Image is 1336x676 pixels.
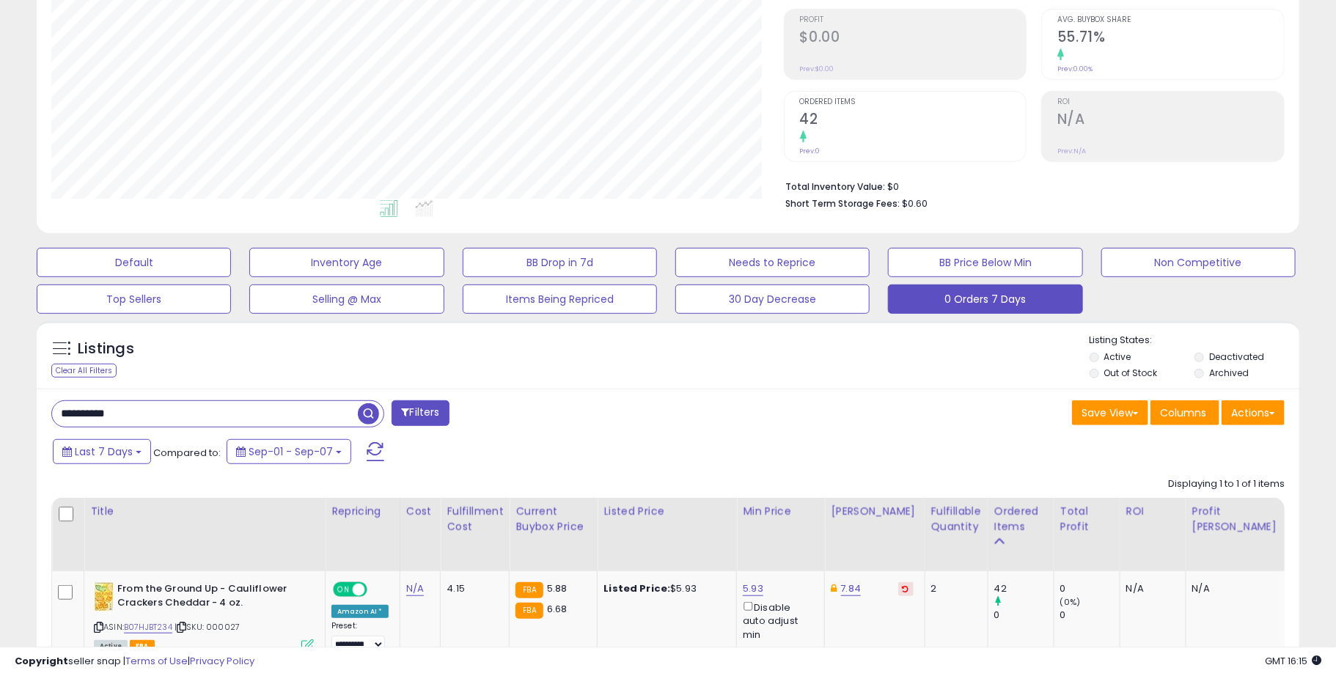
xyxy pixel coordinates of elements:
div: Clear All Filters [51,364,117,378]
div: 4.15 [447,582,498,595]
h2: $0.00 [800,29,1027,48]
h2: 55.71% [1057,29,1284,48]
button: Items Being Repriced [463,284,657,314]
small: Prev: $0.00 [800,65,834,73]
span: 5.88 [547,581,568,595]
div: 0 [1060,582,1120,595]
span: ON [334,584,353,596]
div: Displaying 1 to 1 of 1 items [1168,477,1285,491]
img: 41WbeiUujuL._SL40_.jpg [94,582,114,611]
div: [PERSON_NAME] [831,504,918,519]
div: Preset: [331,621,389,654]
button: Top Sellers [37,284,231,314]
span: 6.68 [547,602,568,616]
div: 2 [931,582,977,595]
a: 5.93 [743,581,763,596]
b: Listed Price: [603,581,670,595]
div: 0 [1060,609,1120,622]
div: Title [90,504,319,519]
div: Cost [406,504,435,519]
button: Sep-01 - Sep-07 [227,439,351,464]
small: FBA [515,603,543,619]
span: Compared to: [153,446,221,460]
div: Repricing [331,504,394,519]
li: $0 [786,177,1274,194]
button: Selling @ Max [249,284,444,314]
label: Out of Stock [1104,367,1158,379]
a: N/A [406,581,424,596]
label: Active [1104,350,1131,363]
div: ASIN: [94,582,314,650]
h5: Listings [78,339,134,359]
b: From the Ground Up - Cauliflower Crackers Cheddar - 4 oz. [117,582,296,613]
span: Sep-01 - Sep-07 [249,444,333,459]
div: Current Buybox Price [515,504,591,534]
button: Filters [392,400,449,426]
div: Profit [PERSON_NAME] [1192,504,1280,534]
a: B07HJBT234 [124,621,172,633]
button: Inventory Age [249,248,444,277]
button: BB Drop in 7d [463,248,657,277]
h2: N/A [1057,111,1284,131]
button: Columns [1150,400,1219,425]
div: seller snap | | [15,655,254,669]
b: Short Term Storage Fees: [786,197,900,210]
span: Columns [1160,405,1206,420]
span: FBA [130,640,155,653]
label: Archived [1209,367,1249,379]
a: 7.84 [841,581,862,596]
button: Save View [1072,400,1148,425]
div: $5.93 [603,582,725,595]
span: All listings currently available for purchase on Amazon [94,640,128,653]
button: BB Price Below Min [888,248,1082,277]
h2: 42 [800,111,1027,131]
strong: Copyright [15,654,68,668]
a: Privacy Policy [190,654,254,668]
span: 2025-09-15 16:15 GMT [1265,654,1321,668]
small: (0%) [1060,596,1081,608]
button: 0 Orders 7 Days [888,284,1082,314]
button: 30 Day Decrease [675,284,870,314]
div: Fulfillable Quantity [931,504,982,534]
button: Actions [1222,400,1285,425]
span: | SKU: 000027 [175,621,240,633]
small: Prev: 0.00% [1057,65,1093,73]
button: Needs to Reprice [675,248,870,277]
b: Total Inventory Value: [786,180,886,193]
label: Deactivated [1209,350,1264,363]
div: ROI [1126,504,1180,519]
a: Terms of Use [125,654,188,668]
div: Amazon AI * [331,605,389,618]
div: N/A [1192,582,1274,595]
span: Profit [800,16,1027,24]
div: 42 [994,582,1054,595]
span: Avg. Buybox Share [1057,16,1284,24]
span: ROI [1057,98,1284,106]
button: Non Competitive [1101,248,1296,277]
div: Ordered Items [994,504,1048,534]
span: Ordered Items [800,98,1027,106]
div: Total Profit [1060,504,1114,534]
span: Last 7 Days [75,444,133,459]
div: Min Price [743,504,818,519]
div: Disable auto adjust min [743,599,813,642]
p: Listing States: [1090,334,1299,348]
small: Prev: N/A [1057,147,1086,155]
small: Prev: 0 [800,147,821,155]
div: Listed Price [603,504,730,519]
div: Fulfillment Cost [447,504,503,534]
button: Last 7 Days [53,439,151,464]
div: 0 [994,609,1054,622]
span: OFF [365,584,389,596]
small: FBA [515,582,543,598]
div: N/A [1126,582,1175,595]
button: Default [37,248,231,277]
span: $0.60 [903,196,928,210]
